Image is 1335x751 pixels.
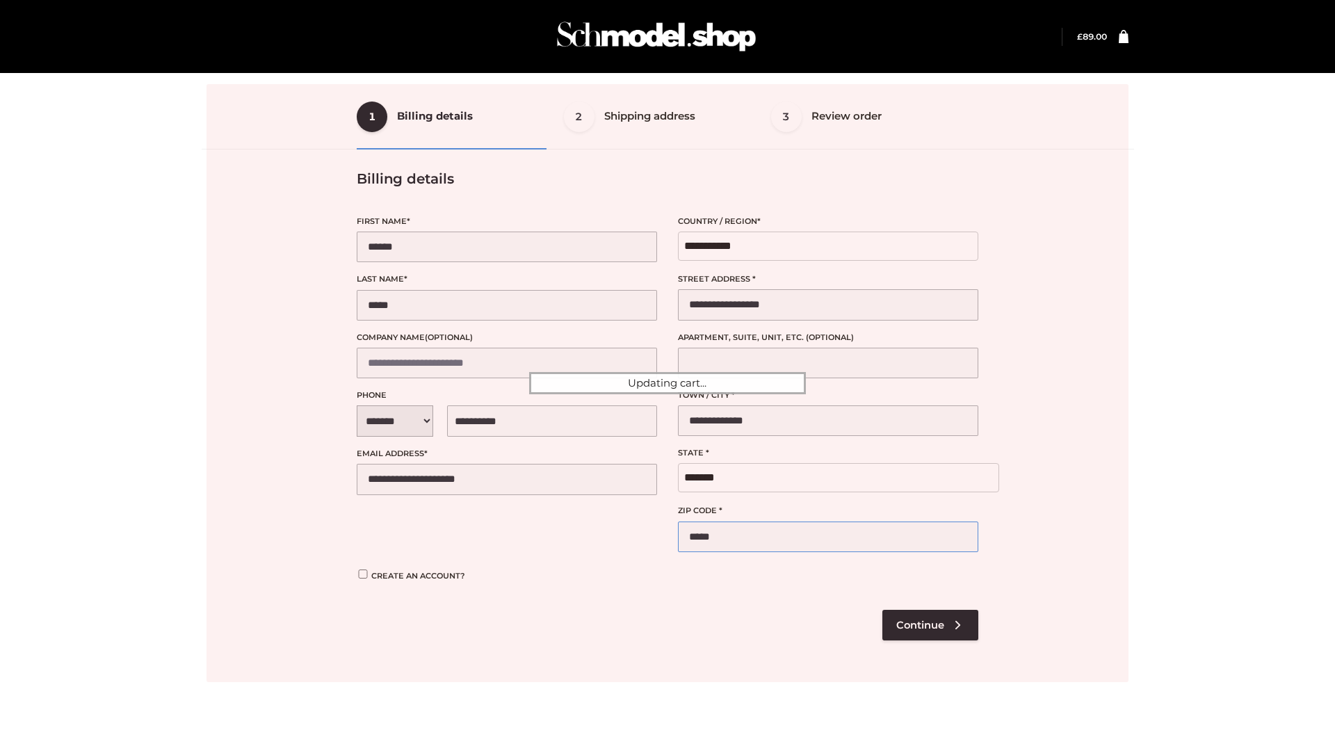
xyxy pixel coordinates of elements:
a: £89.00 [1077,31,1107,42]
bdi: 89.00 [1077,31,1107,42]
div: Updating cart... [529,372,806,394]
span: £ [1077,31,1083,42]
img: Schmodel Admin 964 [552,9,761,64]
